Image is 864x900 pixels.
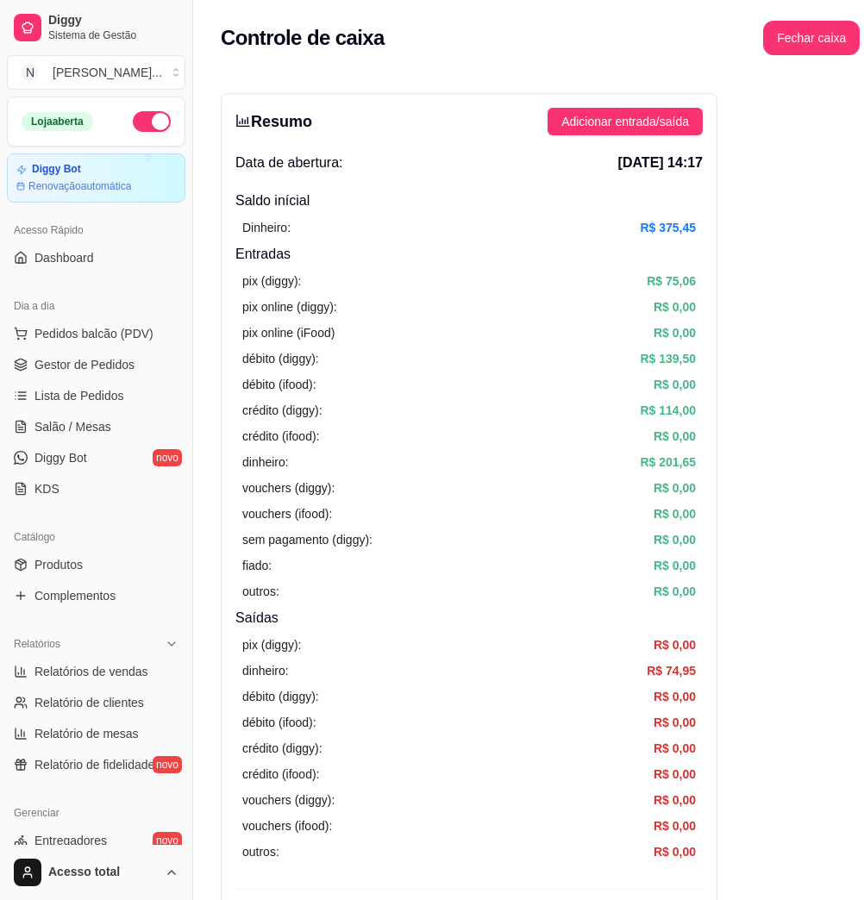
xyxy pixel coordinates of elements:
[647,272,696,291] article: R$ 75,06
[133,111,171,132] button: Alterar Status
[242,478,335,497] article: vouchers (diggy):
[654,687,696,706] article: R$ 0,00
[654,816,696,835] article: R$ 0,00
[48,865,158,880] span: Acesso total
[654,739,696,758] article: R$ 0,00
[640,349,696,368] article: R$ 139,50
[7,751,185,778] a: Relatório de fidelidadenovo
[235,109,312,134] h3: Resumo
[242,453,289,472] article: dinheiro:
[7,320,185,347] button: Pedidos balcão (PDV)
[7,382,185,409] a: Lista de Pedidos
[221,24,385,52] h2: Controle de caixa
[561,112,689,131] span: Adicionar entrada/saída
[242,427,319,446] article: crédito (ifood):
[7,720,185,747] a: Relatório de mesas
[7,689,185,716] a: Relatório de clientes
[28,179,131,193] article: Renovação automática
[34,663,148,680] span: Relatórios de vendas
[242,504,332,523] article: vouchers (ifood):
[654,791,696,809] article: R$ 0,00
[48,28,178,42] span: Sistema de Gestão
[7,7,185,48] a: DiggySistema de Gestão
[235,244,703,265] h4: Entradas
[242,272,301,291] article: pix (diggy):
[235,113,251,128] span: bar-chart
[7,292,185,320] div: Dia a dia
[34,387,124,404] span: Lista de Pedidos
[34,249,94,266] span: Dashboard
[242,765,319,784] article: crédito (ifood):
[235,191,703,211] h4: Saldo inícial
[7,216,185,244] div: Acesso Rápido
[654,478,696,497] article: R$ 0,00
[7,799,185,827] div: Gerenciar
[548,108,703,135] button: Adicionar entrada/saída
[34,556,83,573] span: Produtos
[22,112,93,131] div: Loja aberta
[32,163,81,176] article: Diggy Bot
[7,413,185,441] a: Salão / Mesas
[242,687,319,706] article: débito (diggy):
[640,401,696,420] article: R$ 114,00
[654,635,696,654] article: R$ 0,00
[7,523,185,551] div: Catálogo
[34,449,87,466] span: Diggy Bot
[242,661,289,680] article: dinheiro:
[654,504,696,523] article: R$ 0,00
[763,21,860,55] button: Fechar caixa
[654,530,696,549] article: R$ 0,00
[7,551,185,578] a: Produtos
[242,297,337,316] article: pix online (diggy):
[34,725,139,742] span: Relatório de mesas
[242,791,335,809] article: vouchers (diggy):
[242,530,373,549] article: sem pagamento (diggy):
[34,587,116,604] span: Complementos
[34,418,111,435] span: Salão / Mesas
[7,852,185,893] button: Acesso total
[242,556,272,575] article: fiado:
[242,635,301,654] article: pix (diggy):
[235,153,343,173] span: Data de abertura:
[48,13,178,28] span: Diggy
[242,349,319,368] article: débito (diggy):
[7,55,185,90] button: Select a team
[640,453,696,472] article: R$ 201,65
[242,713,316,732] article: débito (ifood):
[618,153,703,173] span: [DATE] 14:17
[7,351,185,378] a: Gestor de Pedidos
[53,64,162,81] div: [PERSON_NAME] ...
[235,608,703,628] h4: Saídas
[242,582,279,601] article: outros:
[7,244,185,272] a: Dashboard
[654,713,696,732] article: R$ 0,00
[654,323,696,342] article: R$ 0,00
[34,832,107,849] span: Entregadores
[654,556,696,575] article: R$ 0,00
[242,375,316,394] article: débito (ifood):
[7,827,185,854] a: Entregadoresnovo
[34,356,135,373] span: Gestor de Pedidos
[242,842,279,861] article: outros:
[7,658,185,685] a: Relatórios de vendas
[22,64,39,81] span: N
[654,427,696,446] article: R$ 0,00
[640,218,696,237] article: R$ 375,45
[7,475,185,503] a: KDS
[654,765,696,784] article: R$ 0,00
[34,325,153,342] span: Pedidos balcão (PDV)
[242,816,332,835] article: vouchers (ifood):
[242,323,335,342] article: pix online (iFood)
[34,694,144,711] span: Relatório de clientes
[34,480,59,497] span: KDS
[242,401,322,420] article: crédito (diggy):
[242,218,291,237] article: Dinheiro:
[654,842,696,861] article: R$ 0,00
[14,637,60,651] span: Relatórios
[654,582,696,601] article: R$ 0,00
[647,661,696,680] article: R$ 74,95
[654,297,696,316] article: R$ 0,00
[7,153,185,203] a: Diggy BotRenovaçãoautomática
[7,582,185,609] a: Complementos
[242,739,322,758] article: crédito (diggy):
